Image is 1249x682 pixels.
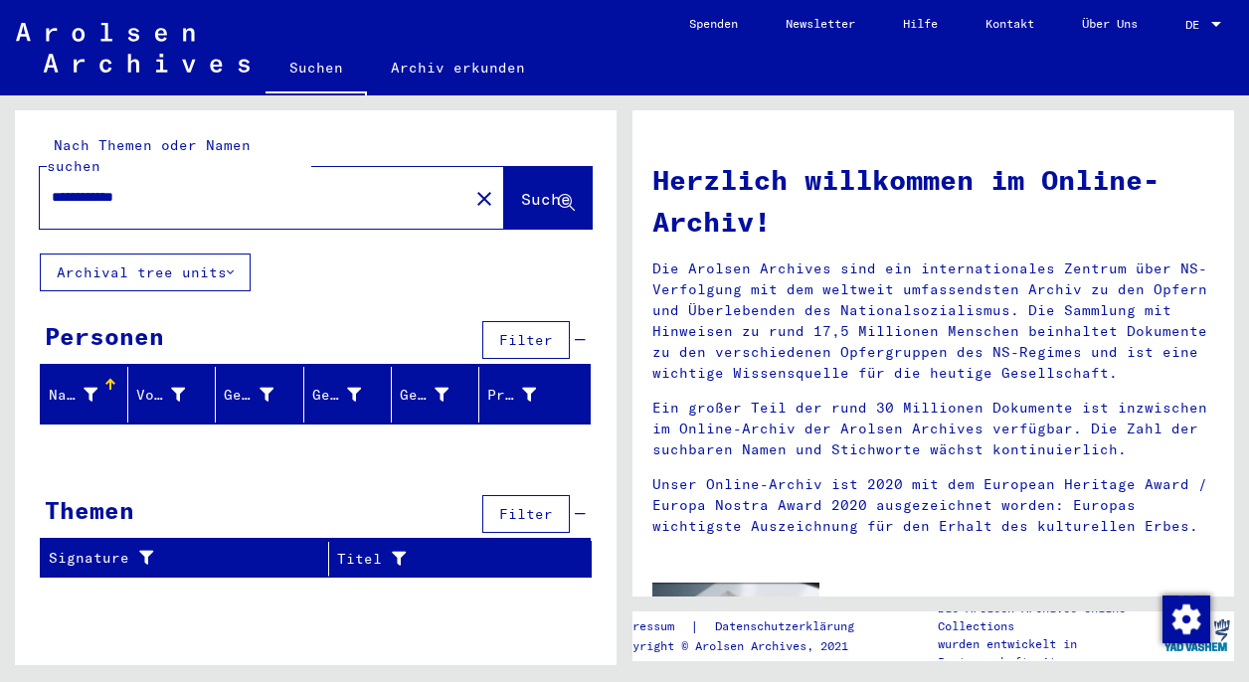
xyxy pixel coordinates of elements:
[45,318,164,354] div: Personen
[224,379,302,411] div: Geburtsname
[136,385,185,406] div: Vorname
[1185,18,1207,32] span: DE
[612,637,878,655] p: Copyright © Arolsen Archives, 2021
[49,543,328,575] div: Signature
[504,167,592,229] button: Suche
[479,367,590,423] mat-header-cell: Prisoner #
[45,492,134,528] div: Themen
[499,505,553,523] span: Filter
[304,367,392,423] mat-header-cell: Geburt‏
[482,321,570,359] button: Filter
[224,385,272,406] div: Geburtsname
[652,159,1214,243] h1: Herzlich willkommen im Online-Archiv!
[612,616,690,637] a: Impressum
[652,398,1214,460] p: Ein großer Teil der rund 30 Millionen Dokumente ist inzwischen im Online-Archiv der Arolsen Archi...
[47,136,251,175] mat-label: Nach Themen oder Namen suchen
[337,549,542,570] div: Titel
[1160,610,1234,660] img: yv_logo.png
[266,44,367,95] a: Suchen
[487,385,536,406] div: Prisoner #
[612,616,878,637] div: |
[16,23,250,73] img: Arolsen_neg.svg
[938,599,1159,635] p: Die Arolsen Archives Online-Collections
[216,367,303,423] mat-header-cell: Geburtsname
[312,379,391,411] div: Geburt‏
[40,254,251,291] button: Archival tree units
[337,543,567,575] div: Titel
[521,189,571,209] span: Suche
[392,367,479,423] mat-header-cell: Geburtsdatum
[482,495,570,533] button: Filter
[400,385,448,406] div: Geburtsdatum
[136,379,215,411] div: Vorname
[49,548,303,569] div: Signature
[699,616,878,637] a: Datenschutzerklärung
[41,367,128,423] mat-header-cell: Nachname
[938,635,1159,671] p: wurden entwickelt in Partnerschaft mit
[849,597,1214,659] p: In einem kurzen Video haben wir für Sie die wichtigsten Tipps für die Suche im Online-Archiv zusa...
[400,379,478,411] div: Geburtsdatum
[499,331,553,349] span: Filter
[49,379,127,411] div: Nachname
[312,385,361,406] div: Geburt‏
[49,385,97,406] div: Nachname
[487,379,566,411] div: Prisoner #
[472,187,496,211] mat-icon: close
[464,178,504,218] button: Clear
[652,583,819,674] img: video.jpg
[1162,596,1210,643] img: Zustimmung ändern
[652,258,1214,384] p: Die Arolsen Archives sind ein internationales Zentrum über NS-Verfolgung mit dem weltweit umfasse...
[367,44,549,91] a: Archiv erkunden
[652,474,1214,537] p: Unser Online-Archiv ist 2020 mit dem European Heritage Award / Europa Nostra Award 2020 ausgezeic...
[128,367,216,423] mat-header-cell: Vorname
